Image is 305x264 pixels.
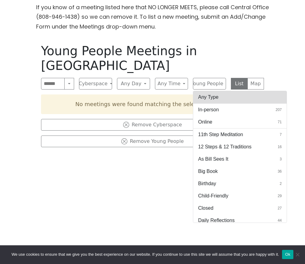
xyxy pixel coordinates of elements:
button: Remove Young People [41,136,264,147]
span: Closed [198,205,213,212]
button: As Bill Sees It3 results [193,153,287,165]
span: 12 Steps & 12 Traditions [198,143,251,151]
span: In-person [198,106,219,113]
button: Young People [193,78,226,90]
button: Daily Reflections44 results [193,214,287,227]
button: Remove Cyberspace [41,119,264,131]
span: Child-Friendly [198,192,228,200]
span: Birthday [198,180,216,187]
span: 71 results [278,119,282,125]
h1: Young People Meetings in [GEOGRAPHIC_DATA] [41,44,264,73]
button: Birthday2 results [193,178,287,190]
span: Daily Reflections [198,217,235,224]
button: Big Book36 results [193,165,287,178]
button: Map [247,78,264,90]
button: Any Time [155,78,188,90]
input: Search [41,78,65,90]
button: Online71 results [193,116,287,128]
p: If you know of a meeting listed here that NO LONGER MEETS, please call Central Office (808-946-14... [36,2,269,32]
button: Closed27 results [193,202,287,214]
span: Online [198,118,212,126]
span: We use cookies to ensure that we give you the best experience on our website. If you continue to ... [12,251,279,258]
button: Any Type [193,91,287,103]
span: 7 results [280,132,282,137]
button: Child-Friendly29 results [193,190,287,202]
button: 12 Steps & 12 Traditions16 results [193,141,287,153]
button: Search [64,78,74,90]
button: 11th Step Meditation7 results [193,128,287,141]
button: List [231,78,248,90]
button: Any Day [117,78,150,90]
span: 11th Step Meditation [198,131,243,138]
button: In-person207 results [193,104,287,116]
div: Young People [193,91,287,223]
span: 44 results [278,218,282,223]
button: Cyberspace [79,78,112,90]
span: Big Book [198,168,218,175]
button: Ok [282,250,293,259]
span: 36 results [278,169,282,174]
span: As Bill Sees It [198,155,228,163]
span: 29 results [278,193,282,199]
span: No [294,251,300,258]
span: 3 results [280,156,282,162]
span: 27 results [278,205,282,211]
span: 16 results [278,144,282,150]
div: No meetings were found matching the selected criteria. [41,94,264,114]
span: 207 results [276,107,282,113]
span: 2 results [280,181,282,186]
